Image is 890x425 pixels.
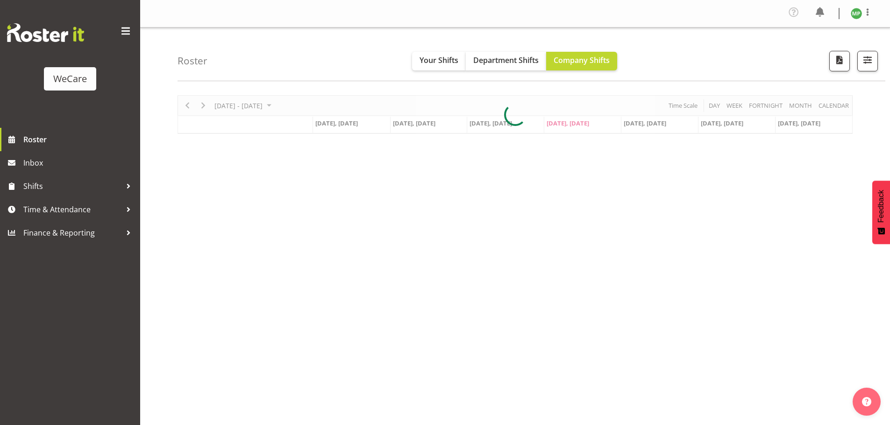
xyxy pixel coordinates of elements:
[851,8,862,19] img: millie-pumphrey11278.jpg
[546,52,617,70] button: Company Shifts
[466,52,546,70] button: Department Shifts
[554,55,610,65] span: Company Shifts
[23,226,121,240] span: Finance & Reporting
[53,72,87,86] div: WeCare
[23,132,135,146] span: Roster
[857,51,878,71] button: Filter Shifts
[7,23,84,42] img: Rosterit website logo
[473,55,539,65] span: Department Shifts
[412,52,466,70] button: Your Shifts
[829,51,850,71] button: Download a PDF of the roster according to the set date range.
[23,179,121,193] span: Shifts
[23,202,121,216] span: Time & Attendance
[23,156,135,170] span: Inbox
[420,55,458,65] span: Your Shifts
[872,181,890,244] button: Feedback - Show survey
[862,397,871,406] img: help-xxl-2.png
[178,56,207,66] h4: Roster
[877,190,885,223] span: Feedback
